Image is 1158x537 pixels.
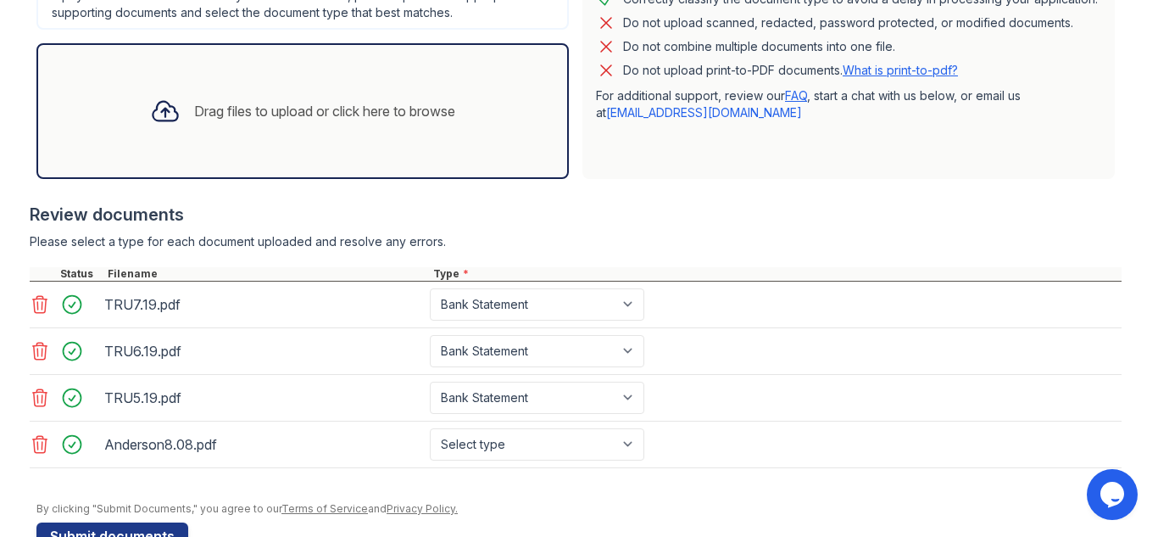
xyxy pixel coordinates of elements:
div: By clicking "Submit Documents," you agree to our and [36,502,1122,516]
div: TRU5.19.pdf [104,384,423,411]
div: Filename [104,267,430,281]
div: Do not upload scanned, redacted, password protected, or modified documents. [623,13,1073,33]
div: Drag files to upload or click here to browse [194,101,455,121]
a: What is print-to-pdf? [843,63,958,77]
div: Review documents [30,203,1122,227]
iframe: chat widget [1087,469,1141,520]
div: Do not combine multiple documents into one file. [623,36,895,57]
p: Do not upload print-to-PDF documents. [623,62,958,79]
div: Type [430,267,1122,281]
div: TRU7.19.pdf [104,291,423,318]
div: TRU6.19.pdf [104,338,423,365]
p: For additional support, review our , start a chat with us below, or email us at [596,87,1101,121]
div: Anderson8.08.pdf [104,431,423,458]
a: Privacy Policy. [387,502,458,515]
a: FAQ [785,88,807,103]
div: Please select a type for each document uploaded and resolve any errors. [30,233,1122,250]
a: Terms of Service [281,502,368,515]
a: [EMAIL_ADDRESS][DOMAIN_NAME] [606,105,802,120]
div: Status [57,267,104,281]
